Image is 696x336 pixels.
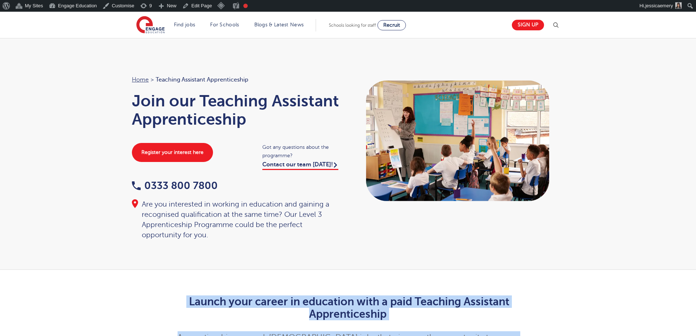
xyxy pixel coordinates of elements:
span: Recruit [383,22,400,28]
div: Are you interested in working in education and gaining a recognised qualification at the same tim... [132,199,341,240]
span: > [151,76,154,83]
a: 0333 800 7800 [132,180,218,191]
a: For Schools [210,22,239,27]
img: Engage Education [136,16,165,34]
span: jessicaemery [645,3,673,8]
a: Recruit [377,20,406,30]
span: Got any questions about the programme? [262,143,341,160]
h1: Join our Teaching Assistant Apprenticeship [132,92,341,128]
span: Launch your career in education with a paid Teaching Assistant Apprenticeship [189,295,509,320]
span: Teaching Assistant Apprenticeship [156,75,248,84]
span: Schools looking for staff [329,23,376,28]
nav: breadcrumb [132,75,341,84]
a: Sign up [512,20,544,30]
a: Register your interest here [132,143,213,162]
a: Find jobs [174,22,195,27]
div: Focus keyphrase not set [243,4,248,8]
a: Blogs & Latest News [254,22,304,27]
a: Contact our team [DATE]! [262,161,338,170]
a: Home [132,76,149,83]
